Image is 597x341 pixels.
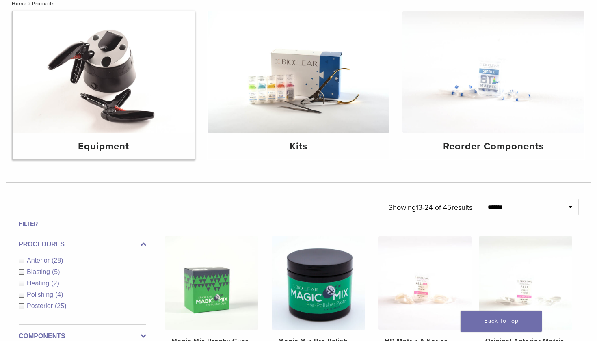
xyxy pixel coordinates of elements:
span: (2) [51,280,59,287]
span: / [27,2,32,6]
h4: Equipment [19,139,188,154]
a: Equipment [13,11,195,159]
a: Home [9,1,27,6]
p: Showing results [388,199,472,216]
span: Anterior [27,257,52,264]
span: Heating [27,280,51,287]
span: (28) [52,257,63,264]
h4: Kits [214,139,383,154]
img: Magic Mix Prophy Cups [165,236,258,330]
img: Reorder Components [402,11,584,133]
img: HD Matrix A Series [378,236,472,330]
span: Posterior [27,302,55,309]
a: Kits [208,11,389,159]
label: Components [19,331,146,341]
a: Reorder Components [402,11,584,159]
span: (4) [55,291,63,298]
span: (5) [52,268,60,275]
span: 13-24 of 45 [416,203,452,212]
h4: Filter [19,219,146,229]
img: Magic Mix Pre Polish - Mint Flavored [272,236,365,330]
span: (25) [55,302,66,309]
label: Procedures [19,240,146,249]
h4: Reorder Components [409,139,578,154]
img: Equipment [13,11,195,133]
img: Kits [208,11,389,133]
span: Polishing [27,291,55,298]
img: Original Anterior Matrix - A Series [479,236,572,330]
a: Back To Top [461,311,542,332]
span: Blasting [27,268,52,275]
